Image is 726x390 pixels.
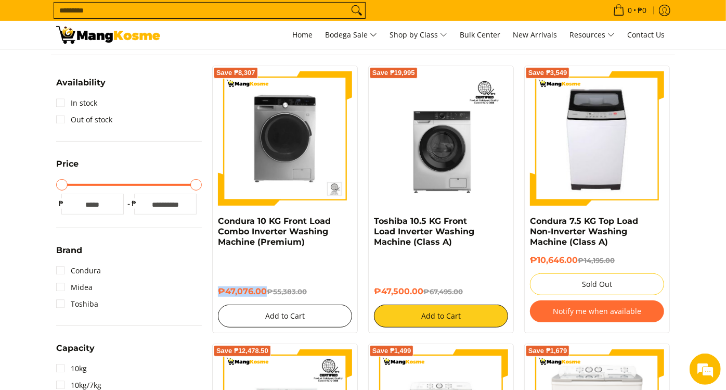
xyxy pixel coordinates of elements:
a: Home [287,21,318,49]
span: Brand [56,246,82,255]
span: Resources [569,29,615,42]
summary: Open [56,344,95,360]
span: Home [292,30,313,40]
a: Bulk Center [455,21,505,49]
div: Chat with us now [54,58,175,72]
button: Search [348,3,365,18]
a: Shop by Class [384,21,452,49]
span: Save ₱1,499 [372,348,411,354]
span: Availability [56,79,106,87]
textarea: Type your message and hit 'Enter' [5,271,198,307]
span: Bulk Center [460,30,500,40]
span: Contact Us [627,30,665,40]
h6: ₱10,646.00 [530,255,664,266]
button: Notify me when available [530,300,664,322]
a: Contact Us [622,21,670,49]
summary: Open [56,79,106,95]
del: ₱14,195.00 [578,256,615,265]
span: We're online! [60,124,144,230]
a: Condura [56,262,101,279]
a: In stock [56,95,97,111]
a: Condura 7.5 KG Top Load Non-Inverter Washing Machine (Class A) [530,216,638,247]
a: Out of stock [56,111,112,128]
a: Toshiba 10.5 KG Front Load Inverter Washing Machine (Class A) [374,216,474,247]
span: Capacity [56,344,95,353]
del: ₱55,383.00 [267,287,307,296]
a: Resources [564,21,620,49]
nav: Main Menu [171,21,670,49]
span: ₱ [129,198,139,209]
img: Condura 10 KG Front Load Combo Inverter Washing Machine (Premium) [218,71,352,206]
span: 0 [626,7,633,14]
span: Save ₱1,679 [528,348,567,354]
a: 10kg [56,360,87,377]
span: Save ₱8,307 [216,70,255,76]
span: Save ₱12,478.50 [216,348,268,354]
span: Save ₱19,995 [372,70,415,76]
span: ₱0 [636,7,648,14]
span: Price [56,160,79,168]
span: ₱ [56,198,67,209]
a: Midea [56,279,93,296]
h6: ₱47,500.00 [374,286,508,297]
button: Add to Cart [374,305,508,328]
a: Toshiba [56,296,98,312]
a: Condura 10 KG Front Load Combo Inverter Washing Machine (Premium) [218,216,331,247]
a: Bodega Sale [320,21,382,49]
a: New Arrivals [508,21,562,49]
span: Save ₱3,549 [528,70,567,76]
img: Toshiba 10.5 KG Front Load Inverter Washing Machine (Class A) [374,71,508,206]
span: New Arrivals [513,30,557,40]
span: Shop by Class [390,29,447,42]
summary: Open [56,160,79,176]
span: • [610,5,650,16]
summary: Open [56,246,82,262]
del: ₱67,495.00 [423,287,463,296]
button: Add to Cart [218,305,352,328]
h6: ₱47,076.00 [218,286,352,297]
img: condura-7.5kg-topload-non-inverter-washing-machine-class-c-full-view-mang-kosme [534,71,660,206]
button: Sold Out [530,273,664,295]
img: Washing Machines l Mang Kosme: Home Appliances Warehouse Sale Partner [56,26,160,44]
div: Minimize live chat window [171,5,196,30]
span: Bodega Sale [325,29,377,42]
